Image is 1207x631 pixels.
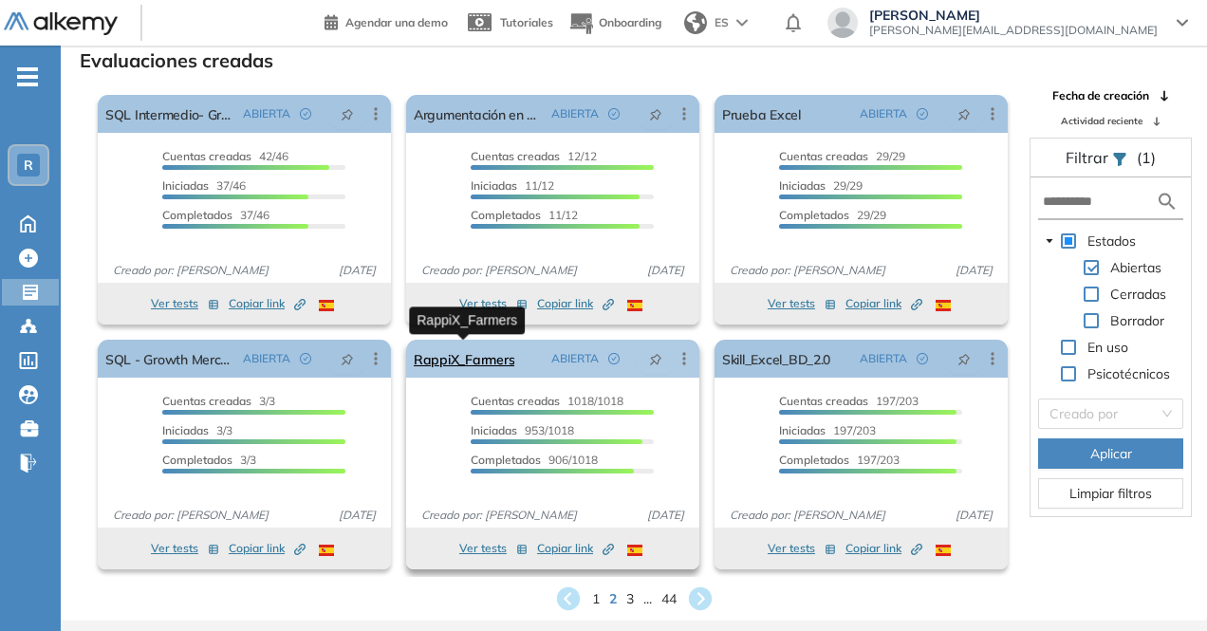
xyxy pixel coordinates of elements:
img: ESP [627,300,642,311]
span: check-circle [608,353,620,364]
span: Cuentas creadas [471,394,560,408]
span: 11/12 [471,178,554,193]
span: Psicotécnicos [1087,365,1170,382]
button: pushpin [943,99,985,129]
span: Completados [471,208,541,222]
span: Estados [1084,230,1140,252]
span: check-circle [300,353,311,364]
button: Copiar link [845,537,922,560]
button: Ver tests [459,292,528,315]
span: pushpin [341,351,354,366]
span: check-circle [917,108,928,120]
span: 11/12 [471,208,578,222]
span: Cuentas creadas [162,394,251,408]
a: Skill_Excel_BD_2.0 [722,340,830,378]
span: 44 [661,589,677,609]
span: Copiar link [845,540,922,557]
img: search icon [1156,190,1179,213]
a: RappiX_Farmers [414,340,514,378]
span: pushpin [957,106,971,121]
span: Borrador [1106,309,1168,332]
span: Estados [1087,232,1136,250]
span: Tutoriales [500,15,553,29]
button: Ver tests [459,537,528,560]
span: 42/46 [162,149,288,163]
button: Ver tests [768,537,836,560]
span: Iniciadas [779,423,826,437]
span: Abiertas [1110,259,1161,276]
a: Prueba Excel [722,95,801,133]
i: - [17,75,38,79]
button: Ver tests [151,537,219,560]
span: pushpin [341,106,354,121]
span: Completados [471,453,541,467]
span: (1) [1137,146,1156,169]
button: Ver tests [151,292,219,315]
span: Agendar una demo [345,15,448,29]
span: Completados [779,208,849,222]
span: Creado por: [PERSON_NAME] [105,262,276,279]
img: Logo [4,12,118,36]
span: 197/203 [779,423,876,437]
button: pushpin [635,343,677,374]
span: 29/29 [779,208,886,222]
span: ABIERTA [551,105,599,122]
span: Iniciadas [471,423,517,437]
span: check-circle [917,353,928,364]
span: 953/1018 [471,423,574,437]
span: 29/29 [779,149,905,163]
span: Completados [162,453,232,467]
iframe: Chat Widget [865,411,1207,631]
span: ... [643,589,652,609]
div: RappiX_Farmers [409,306,525,334]
span: Abiertas [1106,256,1165,279]
span: 3/3 [162,423,232,437]
span: [DATE] [640,507,692,524]
span: Iniciadas [471,178,517,193]
a: SQL - Growth Merchandisin Analyst [105,340,235,378]
span: Onboarding [599,15,661,29]
span: R [24,158,33,173]
div: Widget de chat [865,411,1207,631]
span: En uso [1087,339,1128,356]
span: Borrador [1110,312,1164,329]
span: Cuentas creadas [779,394,868,408]
img: ESP [936,300,951,311]
span: Iniciadas [162,423,209,437]
span: pushpin [957,351,971,366]
span: [DATE] [331,507,383,524]
button: pushpin [326,99,368,129]
span: [DATE] [948,262,1000,279]
span: check-circle [608,108,620,120]
span: 197/203 [779,453,900,467]
button: Copiar link [845,292,922,315]
span: Psicotécnicos [1084,362,1174,385]
img: ESP [627,545,642,556]
span: check-circle [300,108,311,120]
span: 2 [609,589,617,609]
span: ABIERTA [243,350,290,367]
span: caret-down [1045,236,1054,246]
span: Completados [162,208,232,222]
span: ABIERTA [243,105,290,122]
span: Cerradas [1110,286,1166,303]
span: Creado por: [PERSON_NAME] [722,262,893,279]
button: Onboarding [568,3,661,44]
span: 1018/1018 [471,394,623,408]
button: Copiar link [537,537,614,560]
button: pushpin [635,99,677,129]
span: 3 [626,589,634,609]
span: Creado por: [PERSON_NAME] [414,507,585,524]
button: Copiar link [537,292,614,315]
button: pushpin [326,343,368,374]
span: ABIERTA [551,350,599,367]
span: [PERSON_NAME] [869,8,1158,23]
span: Iniciadas [162,178,209,193]
span: 906/1018 [471,453,598,467]
span: ABIERTA [860,350,907,367]
span: Copiar link [537,540,614,557]
img: arrow [736,19,748,27]
a: Agendar una demo [325,9,448,32]
span: 3/3 [162,453,256,467]
span: Iniciadas [779,178,826,193]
